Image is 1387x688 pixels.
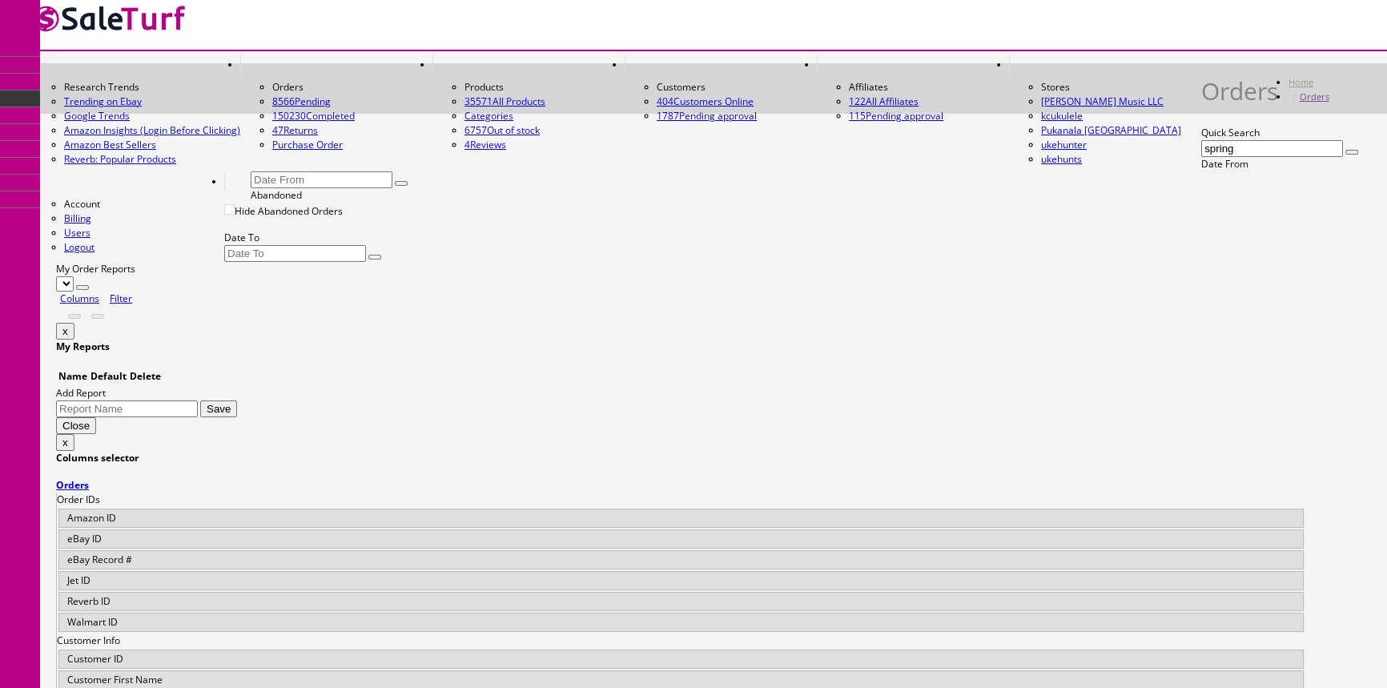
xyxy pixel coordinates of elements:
h4: My Reports [56,340,1371,354]
a: 35571All Products [464,95,545,108]
label: Date To [224,231,259,244]
a: Pukanala [GEOGRAPHIC_DATA] [1041,123,1181,137]
span: 6757 [464,123,487,137]
div: Walmart ID [58,613,1304,632]
div: Jet ID [58,571,1304,590]
span: 115 [849,109,866,123]
button: Close [56,417,96,434]
a: 115Pending approval [849,109,943,123]
li: Orders [272,80,432,95]
input: Order ID or Customer Name [1201,140,1343,157]
a: Purchase Order [272,138,343,151]
a: ukehunts [1041,152,1082,166]
span: 4 [464,138,470,151]
label: Date From [1201,157,1248,171]
span: 150230 [272,109,306,123]
li: Affiliates [849,80,1009,95]
label: Quick Search [1201,126,1260,139]
a: Orders [1299,91,1329,103]
a: 122All Affiliates [849,95,919,108]
div: Customer Info [57,634,1305,648]
span: 404 [657,95,673,108]
h4: Columns selector [56,451,1305,465]
span: 35571 [464,95,492,108]
a: Google Trends [64,109,240,123]
li: Stores [1041,80,1201,95]
a: HELP [224,172,251,191]
div: Order IDs [57,493,1305,507]
td: Name [58,368,88,384]
a: Logout [64,240,94,254]
span: 47 [272,123,283,137]
a: 1787Pending approval [657,109,757,123]
a: 8566Pending [272,95,432,109]
a: Columns [60,292,99,305]
label: Abandoned [251,188,302,202]
input: Report Name [56,400,198,417]
span: 8566 [272,95,295,108]
li: Products [464,80,625,95]
button: x [56,434,74,451]
div: Customer ID [58,650,1304,669]
a: Home [1289,76,1313,88]
input: Date From [251,171,392,188]
a: Amazon Best Sellers [64,138,240,152]
a: 6757Out of stock [464,123,540,137]
label: My Order Reports [56,262,135,276]
span: 1787 [657,109,679,123]
div: eBay Record # [58,550,1304,569]
li: Account [64,197,224,211]
a: 47Returns [272,123,318,137]
a: Filter [110,292,132,305]
a: Amazon Insights (Login Before Clicking) [64,123,240,138]
input: Hide Abandoned Orders [224,204,235,215]
label: Hide Abandoned Orders [224,204,343,218]
a: Categories [464,109,513,123]
a: ukehunter [1041,138,1087,151]
button: x [56,323,74,340]
a: 4Reviews [464,138,506,151]
button: Save [200,400,237,417]
li: Customers [657,80,817,95]
label: Add Report [56,386,106,400]
input: Date To [224,245,366,262]
strong: Orders [56,478,89,492]
a: Billing [64,211,91,225]
div: Amazon ID [58,509,1304,528]
h1: Orders [1201,84,1278,99]
li: Research Trends [64,80,240,95]
td: Delete [129,368,162,384]
a: 404Customers Online [657,95,754,108]
td: Default [90,368,127,384]
a: Users [64,226,90,239]
a: 150230Completed [272,109,355,123]
a: Reverb: Popular Products [64,152,240,167]
span: 122 [849,95,866,108]
a: Trending on Ebay [64,95,240,109]
div: eBay ID [58,529,1304,549]
div: Reverb ID [58,592,1304,611]
a: kcukulele [1041,109,1083,123]
a: [PERSON_NAME] Music LLC [1041,95,1164,108]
